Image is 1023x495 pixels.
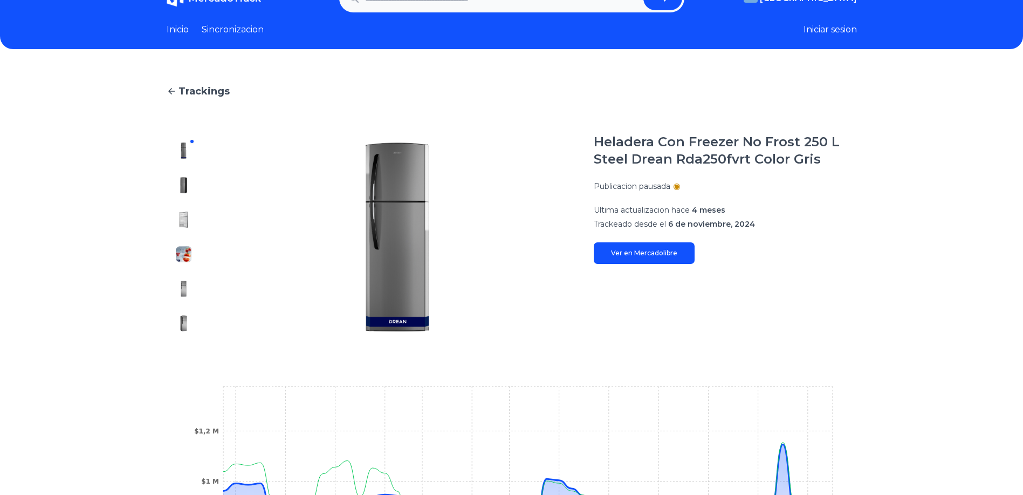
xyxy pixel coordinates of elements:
[668,219,755,229] span: 6 de noviembre, 2024
[194,428,219,435] tspan: $1,2 M
[178,84,230,99] span: Trackings
[175,246,193,263] img: Heladera Con Freezer No Frost 250 L Steel Drean Rda250fvrt Color Gris
[175,177,193,194] img: Heladera Con Freezer No Frost 250 L Steel Drean Rda250fvrt Color Gris
[594,181,670,192] p: Publicacion pausada
[594,219,666,229] span: Trackeado desde el
[594,133,857,168] h1: Heladera Con Freezer No Frost 250 L Steel Drean Rda250fvrt Color Gris
[167,23,189,36] a: Inicio
[223,133,572,341] img: Heladera Con Freezer No Frost 250 L Steel Drean Rda250fvrt Color Gris
[202,23,264,36] a: Sincronizacion
[594,242,695,264] a: Ver en Mercadolibre
[167,84,857,99] a: Trackings
[594,205,690,215] span: Ultima actualizacion hace
[175,142,193,159] img: Heladera Con Freezer No Frost 250 L Steel Drean Rda250fvrt Color Gris
[692,205,725,215] span: 4 meses
[201,478,219,485] tspan: $1 M
[175,211,193,228] img: Heladera Con Freezer No Frost 250 L Steel Drean Rda250fvrt Color Gris
[175,315,193,332] img: Heladera Con Freezer No Frost 250 L Steel Drean Rda250fvrt Color Gris
[175,280,193,297] img: Heladera Con Freezer No Frost 250 L Steel Drean Rda250fvrt Color Gris
[804,23,857,36] button: Iniciar sesion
